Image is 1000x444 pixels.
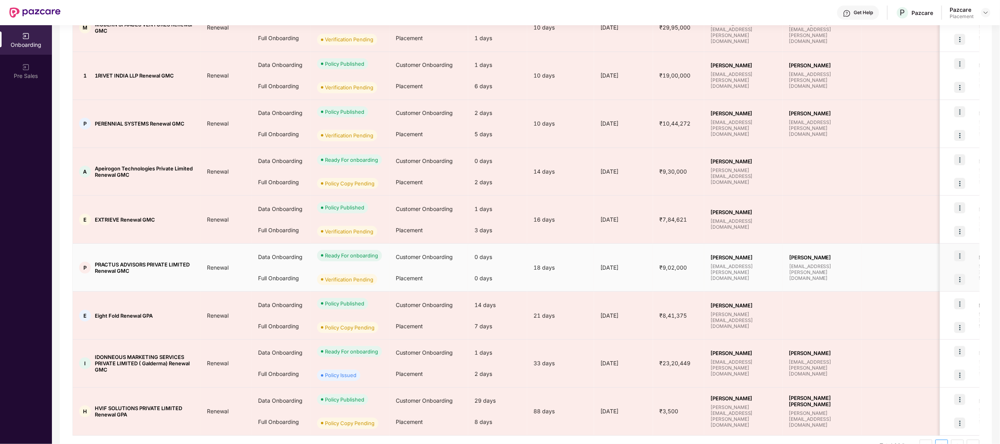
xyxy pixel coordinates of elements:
div: 88 days [527,407,594,416]
span: Placement [396,275,423,281]
span: [PERSON_NAME][EMAIL_ADDRESS][DOMAIN_NAME] [710,311,777,329]
div: Ready For onboarding [325,348,378,355]
span: IDONNEOUS MARKETING SERVICES PRIVATE LIMITED ( Galderma) Renewal GMC [95,354,194,373]
span: ₹9,30,000 [653,168,693,175]
span: ₹8,41,375 [653,312,693,319]
span: [PERSON_NAME] [710,302,777,309]
span: [EMAIL_ADDRESS][PERSON_NAME][DOMAIN_NAME] [789,71,855,89]
span: Customer Onboarding [396,349,453,356]
span: [PERSON_NAME][EMAIL_ADDRESS][PERSON_NAME][DOMAIN_NAME] [710,20,777,44]
div: 1 [79,70,91,81]
div: Policy Copy Pending [325,419,375,427]
div: 14 days [468,294,527,316]
span: [EMAIL_ADDRESS][DOMAIN_NAME] [710,218,777,230]
span: Renewal [201,312,235,319]
div: [DATE] [594,215,653,224]
div: Pazcare [950,6,974,13]
img: icon [954,250,965,261]
span: [PERSON_NAME] [789,350,855,356]
div: 3 days [468,220,527,241]
span: [PERSON_NAME][EMAIL_ADDRESS][PERSON_NAME][DOMAIN_NAME] [710,404,777,428]
span: [EMAIL_ADDRESS][PERSON_NAME][DOMAIN_NAME] [789,263,855,281]
div: M [79,22,91,33]
div: P [79,262,91,274]
span: [PERSON_NAME] [710,62,777,68]
div: Policy Issued [325,371,356,379]
span: Renewal [201,24,235,31]
span: Placement [396,418,423,425]
div: Data Onboarding [252,246,311,268]
div: Data Onboarding [252,198,311,220]
div: Full Onboarding [252,76,311,97]
div: [DATE] [594,359,653,368]
span: Renewal [201,72,235,79]
div: A [79,166,91,178]
div: Verification Pending [325,35,373,43]
img: icon [954,346,965,357]
div: 2 days [468,172,527,193]
div: Pazcare [912,9,934,17]
span: Customer Onboarding [396,302,453,308]
span: ₹29,95,000 [653,24,697,31]
span: Placement [396,131,423,137]
div: Full Onboarding [252,28,311,49]
div: Full Onboarding [252,411,311,433]
div: Full Onboarding [252,268,311,289]
div: [DATE] [594,311,653,320]
span: Placement [396,323,423,329]
span: [EMAIL_ADDRESS][PERSON_NAME][DOMAIN_NAME] [789,359,855,377]
div: 21 days [527,311,594,320]
img: icon [954,394,965,405]
span: [PERSON_NAME] [710,350,777,356]
span: ₹7,84,621 [653,216,693,223]
img: icon [954,322,965,333]
span: Renewal [201,408,235,414]
span: [PERSON_NAME] [710,209,777,215]
div: Policy Published [325,396,364,403]
img: svg+xml;base64,PHN2ZyBpZD0iSGVscC0zMngzMiIgeG1sbnM9Imh0dHA6Ly93d3cudzMub3JnLzIwMDAvc3ZnIiB3aWR0aD... [843,9,851,17]
span: ₹23,20,449 [653,360,697,366]
div: 33 days [527,359,594,368]
div: 7 days [468,316,527,337]
span: [PERSON_NAME] [789,254,855,261]
span: ₹10,44,272 [653,120,697,127]
span: Renewal [201,168,235,175]
div: Data Onboarding [252,342,311,363]
div: 29 days [468,390,527,411]
span: Placement [396,227,423,233]
div: [DATE] [594,23,653,32]
div: Full Onboarding [252,220,311,241]
div: Policy Copy Pending [325,324,375,331]
span: Eight Fold Renewal GPA [95,313,153,319]
span: [EMAIL_ADDRESS][PERSON_NAME][DOMAIN_NAME] [710,71,777,89]
span: [EMAIL_ADDRESS][PERSON_NAME][DOMAIN_NAME] [710,359,777,377]
span: PRACTUS ADVISORS PRIVATE LIMITED Renewal GMC [95,261,194,274]
span: Customer Onboarding [396,61,453,68]
div: 5 days [468,124,527,145]
img: svg+xml;base64,PHN2ZyB3aWR0aD0iMjAiIGhlaWdodD0iMjAiIHZpZXdCb3g9IjAgMCAyMCAyMCIgZmlsbD0ibm9uZSIgeG... [22,63,30,71]
img: icon [954,226,965,237]
div: Ready For onboarding [325,156,378,164]
div: Verification Pending [325,131,373,139]
span: Renewal [201,264,235,271]
div: I [79,357,91,369]
div: 2 days [468,363,527,385]
div: Ready For onboarding [325,252,378,259]
div: 14 days [527,167,594,176]
div: Verification Pending [325,228,373,235]
div: 10 days [527,119,594,128]
span: 1RIVET INDIA LLP Renewal GMC [95,72,174,79]
span: Customer Onboarding [396,205,453,212]
span: [PERSON_NAME][EMAIL_ADDRESS][PERSON_NAME][DOMAIN_NAME] [789,20,855,44]
img: svg+xml;base64,PHN2ZyB3aWR0aD0iMjAiIGhlaWdodD0iMjAiIHZpZXdCb3g9IjAgMCAyMCAyMCIgZmlsbD0ibm9uZSIgeG... [22,32,30,40]
span: [PERSON_NAME] [789,62,855,68]
span: [PERSON_NAME] [789,110,855,117]
span: Customer Onboarding [396,109,453,116]
span: [PERSON_NAME] [710,158,777,165]
div: [DATE] [594,167,653,176]
span: Customer Onboarding [396,157,453,164]
span: ₹19,00,000 [653,72,697,79]
div: E [79,310,91,322]
div: 0 days [468,268,527,289]
div: 18 days [527,263,594,272]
